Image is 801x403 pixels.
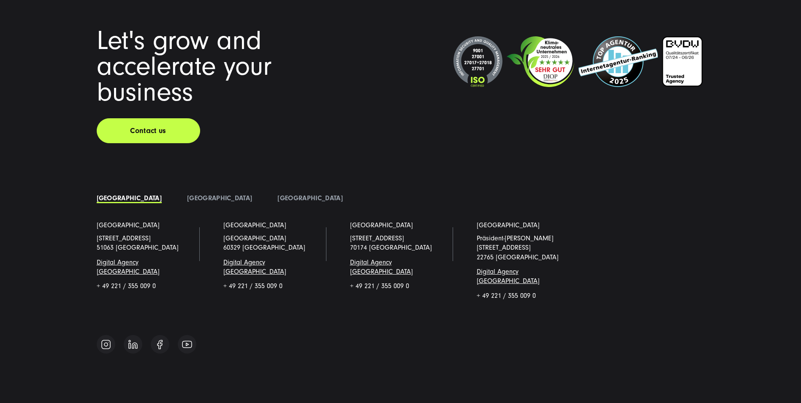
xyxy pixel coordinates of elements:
[223,234,325,253] p: [GEOGRAPHIC_DATA] 60329 [GEOGRAPHIC_DATA]
[101,339,111,350] img: Follow us on Instagram
[477,291,578,300] p: + 49 221 / 355 009 0
[157,340,163,349] img: Follow us on Facebook
[182,340,192,348] img: Follow us on Youtube
[128,340,138,349] img: Follow us on Linkedin
[97,118,200,143] a: Contact us
[350,259,413,275] a: Digital Agency [GEOGRAPHIC_DATA]
[350,234,404,242] a: [STREET_ADDRESS]
[187,194,252,202] a: [GEOGRAPHIC_DATA]
[350,244,432,251] a: 70174 [GEOGRAPHIC_DATA]
[578,36,658,87] img: Top Internetagentur und Full Service Digitalagentur SUNZINET - 2024
[477,234,559,261] span: Präsident-[PERSON_NAME][STREET_ADDRESS] 22765 [GEOGRAPHIC_DATA]
[507,36,574,87] img: Klimaneutrales Unternehmen SUNZINET GmbH.svg
[97,281,198,291] p: + 49 221 / 355 009 0
[277,194,342,202] a: [GEOGRAPHIC_DATA]
[453,36,502,87] img: ISO-Seal 2024
[223,259,286,275] a: Digital Agency [GEOGRAPHIC_DATA]
[662,36,703,87] img: BVDW-Zertifizierung-Weiß
[477,268,540,285] a: Digital Agency [GEOGRAPHIC_DATA]
[97,259,160,275] a: Digital Agency [GEOGRAPHIC_DATA]
[97,221,160,230] a: [GEOGRAPHIC_DATA]
[350,221,413,230] a: [GEOGRAPHIC_DATA]
[97,194,162,202] a: [GEOGRAPHIC_DATA]
[223,281,325,291] p: + 49 221 / 355 009 0
[97,234,198,253] p: [STREET_ADDRESS] 51063 [GEOGRAPHIC_DATA]
[350,281,451,291] p: + 49 221 / 355 009 0
[223,221,286,230] a: [GEOGRAPHIC_DATA]
[97,25,272,107] span: Let's grow and accelerate your business
[477,221,540,230] a: [GEOGRAPHIC_DATA]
